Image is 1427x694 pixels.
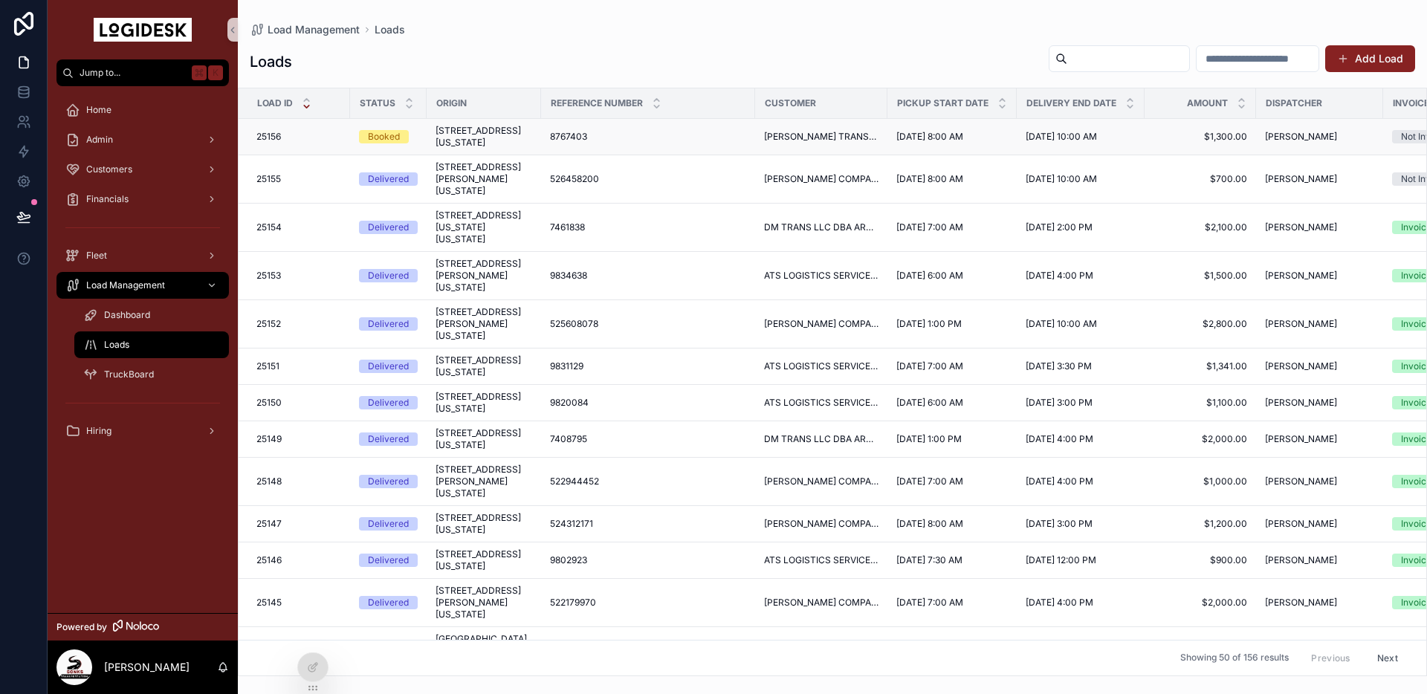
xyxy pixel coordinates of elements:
[764,433,878,445] a: DM TRANS LLC DBA ARRIVE LOGISTICS
[896,221,1008,233] a: [DATE] 7:00 AM
[1265,270,1374,282] a: [PERSON_NAME]
[368,172,409,186] div: Delivered
[359,432,418,446] a: Delivered
[764,270,878,282] a: ATS LOGISTICS SERVICES, INC. DBA SUREWAY TRANSPORTATION COMPANY & [PERSON_NAME] SPECIALIZED LOGIS...
[1265,318,1337,330] span: [PERSON_NAME]
[436,258,532,294] a: [STREET_ADDRESS][PERSON_NAME][US_STATE]
[550,554,587,566] span: 9802923
[368,432,409,446] div: Delivered
[1265,360,1374,372] a: [PERSON_NAME]
[359,221,418,234] a: Delivered
[550,221,746,233] a: 7461838
[550,131,587,143] span: 8767403
[764,397,878,409] a: ATS LOGISTICS SERVICES, INC. DBA SUREWAY TRANSPORTATION COMPANY & [PERSON_NAME] SPECIALIZED LOGIS...
[256,318,341,330] a: 25152
[1026,597,1093,609] span: [DATE] 4:00 PM
[1265,221,1374,233] a: [PERSON_NAME]
[56,272,229,299] a: Load Management
[1153,554,1247,566] a: $900.00
[56,59,229,86] button: Jump to...K
[1153,597,1247,609] a: $2,000.00
[56,126,229,153] a: Admin
[268,22,360,37] span: Load Management
[256,270,281,282] span: 25153
[86,279,165,291] span: Load Management
[1026,173,1136,185] a: [DATE] 10:00 AM
[896,270,1008,282] a: [DATE] 6:00 AM
[764,360,878,372] a: ATS LOGISTICS SERVICES, INC. DBA SUREWAY TRANSPORTATION COMPANY & [PERSON_NAME] SPECIALIZED LOGIS...
[256,597,282,609] span: 25145
[1153,433,1247,445] a: $2,000.00
[1153,270,1247,282] a: $1,500.00
[359,172,418,186] a: Delivered
[1265,554,1337,566] span: [PERSON_NAME]
[896,360,963,372] span: [DATE] 7:00 AM
[1026,554,1096,566] span: [DATE] 12:00 PM
[1153,318,1247,330] a: $2,800.00
[1187,97,1228,109] span: Amount
[436,633,532,681] a: [GEOGRAPHIC_DATA][PERSON_NAME][US_STATE], [GEOGRAPHIC_DATA]
[1153,173,1247,185] a: $700.00
[436,548,532,572] a: [STREET_ADDRESS][US_STATE]
[1153,221,1247,233] a: $2,100.00
[1026,397,1136,409] a: [DATE] 3:00 PM
[764,131,878,143] span: [PERSON_NAME] TRANSPORTATION GROUP, LLC
[368,130,400,143] div: Booked
[1180,652,1289,664] span: Showing 50 of 156 results
[1026,221,1093,233] span: [DATE] 2:00 PM
[436,306,532,342] span: [STREET_ADDRESS][PERSON_NAME][US_STATE]
[359,475,418,488] a: Delivered
[256,221,341,233] a: 25154
[1026,131,1136,143] a: [DATE] 10:00 AM
[1026,318,1136,330] a: [DATE] 10:00 AM
[436,427,532,451] a: [STREET_ADDRESS][US_STATE]
[1026,270,1093,282] span: [DATE] 4:00 PM
[896,554,962,566] span: [DATE] 7:30 AM
[764,597,878,609] a: [PERSON_NAME] COMPANY INC.
[896,518,963,530] span: [DATE] 8:00 AM
[1265,397,1337,409] span: [PERSON_NAME]
[896,131,1008,143] a: [DATE] 8:00 AM
[1266,97,1322,109] span: Dispatcher
[1026,518,1136,530] a: [DATE] 3:00 PM
[896,397,1008,409] a: [DATE] 6:00 AM
[550,173,746,185] a: 526458200
[1265,318,1374,330] a: [PERSON_NAME]
[764,173,878,185] span: [PERSON_NAME] COMPANY INC.
[1026,597,1136,609] a: [DATE] 4:00 PM
[550,518,593,530] span: 524312171
[1265,131,1374,143] a: [PERSON_NAME]
[1026,270,1136,282] a: [DATE] 4:00 PM
[1325,45,1415,72] button: Add Load
[368,360,409,373] div: Delivered
[1265,360,1337,372] span: [PERSON_NAME]
[1265,433,1337,445] span: [PERSON_NAME]
[1265,476,1337,487] span: [PERSON_NAME]
[550,597,596,609] span: 522179970
[56,242,229,269] a: Fleet
[359,269,418,282] a: Delivered
[80,67,186,79] span: Jump to...
[1026,476,1093,487] span: [DATE] 4:00 PM
[48,86,238,464] div: scrollable content
[86,163,132,175] span: Customers
[436,210,532,245] span: [STREET_ADDRESS][US_STATE][US_STATE]
[550,518,746,530] a: 524312171
[1367,646,1408,669] button: Next
[210,67,221,79] span: K
[1265,433,1374,445] a: [PERSON_NAME]
[1153,360,1247,372] a: $1,341.00
[1153,476,1247,487] span: $1,000.00
[550,476,746,487] a: 522944452
[359,317,418,331] a: Delivered
[1026,476,1136,487] a: [DATE] 4:00 PM
[550,221,585,233] span: 7461838
[764,221,878,233] a: DM TRANS LLC DBA ARRIVE LOGISTICS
